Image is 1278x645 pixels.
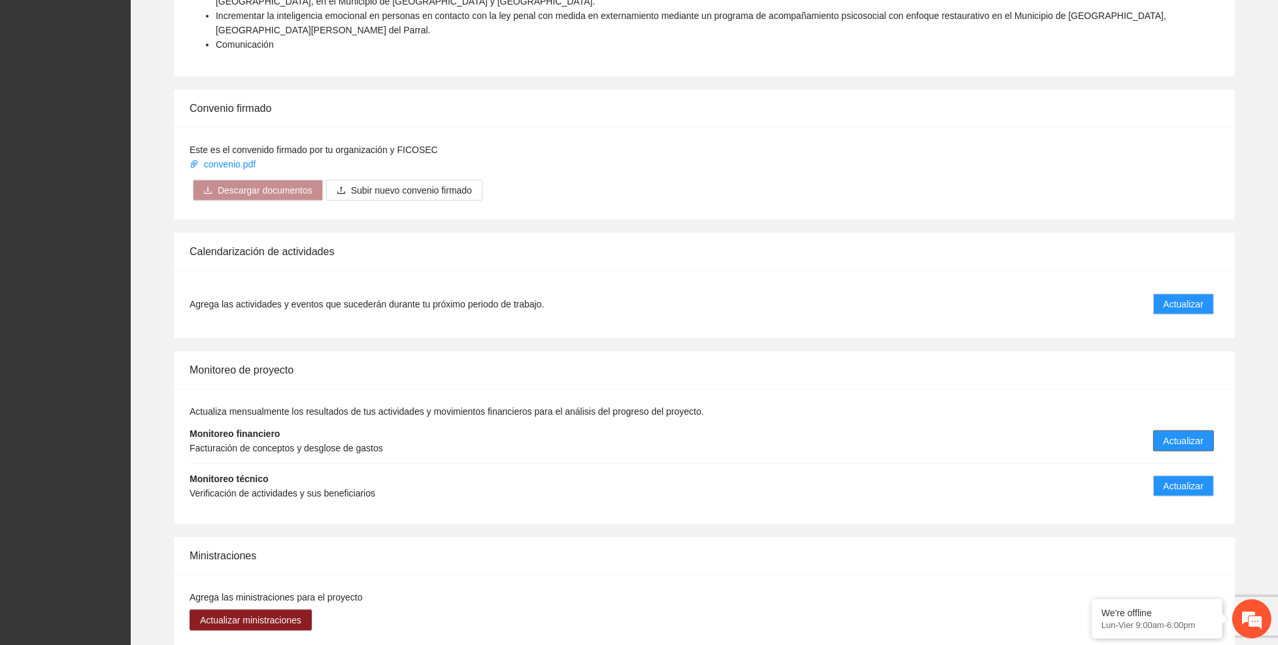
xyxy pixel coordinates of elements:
a: convenio.pdf [190,159,258,169]
span: Actualizar [1164,479,1203,493]
span: Actualizar ministraciones [200,613,301,627]
span: Subir nuevo convenio firmado [351,183,472,198]
span: Comunicación [216,39,274,50]
a: Actualizar ministraciones [190,615,312,625]
span: Incrementar la inteligencia emocional en personas en contacto con la ley penal con medida en exte... [216,10,1166,35]
span: Actualizar [1164,297,1203,311]
span: Agrega las ministraciones para el proyecto [190,592,363,602]
span: upload [337,186,346,196]
p: Lun-Vier 9:00am-6:00pm [1101,620,1213,630]
div: We're offline [1101,608,1213,618]
strong: Monitoreo financiero [190,428,280,439]
span: paper-clip [190,160,199,169]
strong: Monitoreo técnico [190,474,269,484]
button: Actualizar ministraciones [190,610,312,631]
button: Actualizar [1153,430,1214,451]
button: Actualizar [1153,294,1214,315]
button: Actualizar [1153,476,1214,497]
span: Actualiza mensualmente los resultados de tus actividades y movimientos financieros para el anális... [190,406,704,417]
span: download [203,186,212,196]
div: Convenio firmado [190,90,1219,127]
div: Monitoreo de proyecto [190,351,1219,389]
span: Facturación de conceptos y desglose de gastos [190,443,383,453]
span: Agrega las actividades y eventos que sucederán durante tu próximo periodo de trabajo. [190,297,544,311]
span: Actualizar [1164,434,1203,448]
button: downloadDescargar documentos [193,180,323,201]
button: uploadSubir nuevo convenio firmado [326,180,482,201]
span: uploadSubir nuevo convenio firmado [326,185,482,196]
span: Verificación de actividades y sus beneficiarios [190,488,375,498]
span: Este es el convenido firmado por tu organización y FICOSEC [190,145,438,155]
span: Descargar documentos [218,183,312,198]
div: Calendarización de actividades [190,233,1219,270]
div: Ministraciones [190,537,1219,574]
